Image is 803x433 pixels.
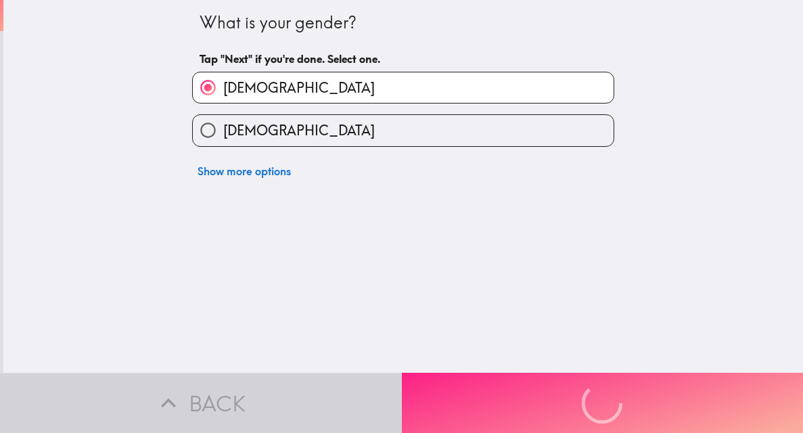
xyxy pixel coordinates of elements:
[193,115,614,145] button: [DEMOGRAPHIC_DATA]
[192,158,296,185] button: Show more options
[200,51,607,66] h6: Tap "Next" if you're done. Select one.
[193,72,614,103] button: [DEMOGRAPHIC_DATA]
[223,78,375,97] span: [DEMOGRAPHIC_DATA]
[200,12,607,35] div: What is your gender?
[223,121,375,140] span: [DEMOGRAPHIC_DATA]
